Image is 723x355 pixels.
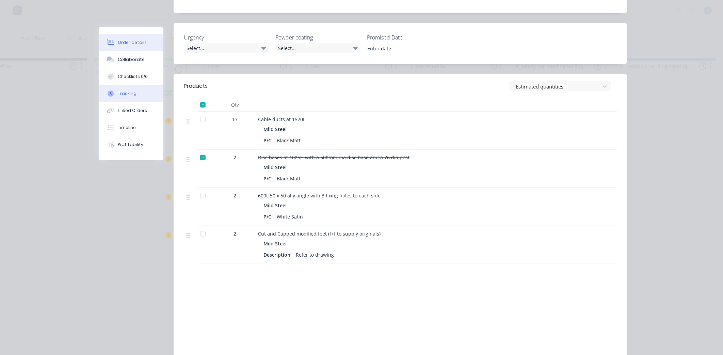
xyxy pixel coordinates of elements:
[118,91,136,97] div: Tracking
[118,142,143,148] div: Profitability
[263,212,274,222] div: P/C
[99,85,163,102] button: Tracking
[263,239,289,248] div: Mild Steel
[118,57,145,63] div: Collaborate
[234,154,236,161] span: 2
[99,34,163,51] button: Order details
[258,116,305,123] span: Cable ducts at 1520L
[275,33,360,42] label: Powder coating
[263,250,293,260] div: Description
[99,51,163,68] button: Collaborate
[118,125,136,131] div: Timeline
[99,136,163,153] button: Profitability
[274,212,306,222] div: White Satin
[118,39,147,46] div: Order details
[263,162,289,172] div: Mild Steel
[118,74,148,80] div: Checklists 0/0
[363,43,447,53] input: Enter date
[263,124,289,134] div: Mild Steel
[99,102,163,119] button: Linked Orders
[367,33,452,42] label: Promised Date
[263,135,274,145] div: P/C
[258,154,409,161] span: Disc bases at 1025H with a 500mm dia disc base and a 76 dia post
[274,174,303,183] div: Black Matt
[214,98,255,112] div: Qty
[234,192,236,199] span: 2
[234,230,236,237] span: 2
[118,108,147,114] div: Linked Orders
[99,68,163,85] button: Checklists 0/0
[184,43,269,53] div: Select...
[263,174,274,183] div: P/C
[275,43,360,53] div: Select...
[263,200,289,210] div: Mild Steel
[184,82,208,90] div: Products
[232,116,238,123] span: 13
[258,230,381,237] span: Cut and Capped modified feet (f+f to supply originals)
[274,135,303,145] div: Black Matt
[293,250,337,260] div: Refer to drawing
[99,119,163,136] button: Timeline
[184,33,269,42] label: Urgency
[258,192,381,199] span: 600L 50 x 50 ally angle with 3 fixing holes to each side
